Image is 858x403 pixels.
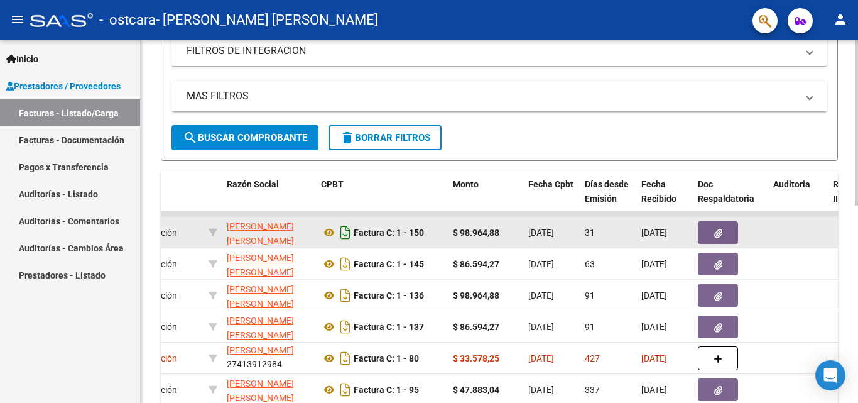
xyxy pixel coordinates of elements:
[641,179,676,204] span: Fecha Recibido
[227,316,294,340] span: [PERSON_NAME] [PERSON_NAME]
[528,179,573,189] span: Fecha Cpbt
[453,353,499,363] strong: $ 33.578,25
[354,385,419,395] strong: Factura C: 1 - 95
[585,259,595,269] span: 63
[354,259,424,269] strong: Factura C: 1 - 145
[641,385,667,395] span: [DATE]
[641,322,667,332] span: [DATE]
[354,353,419,363] strong: Factura C: 1 - 80
[585,290,595,301] span: 91
[636,171,693,226] datatable-header-cell: Fecha Recibido
[354,322,424,332] strong: Factura C: 1 - 137
[585,385,600,395] span: 337
[641,259,667,269] span: [DATE]
[453,385,499,395] strong: $ 47.883,04
[187,89,797,103] mat-panel-title: MAS FILTROS
[227,251,311,277] div: 27413912984
[453,259,499,269] strong: $ 86.594,27
[585,353,600,363] span: 427
[227,345,311,372] div: 27413912984
[337,317,354,337] i: Descargar documento
[528,353,554,363] span: [DATE]
[187,44,797,58] mat-panel-title: FILTROS DE INTEGRACION
[523,171,580,226] datatable-header-cell: Fecha Cpbt
[528,322,554,332] span: [DATE]
[227,221,294,246] span: [PERSON_NAME] [PERSON_NAME]
[641,290,667,301] span: [DATE]
[528,228,554,238] span: [DATE]
[227,282,311,309] div: 27413912984
[183,132,307,143] span: Buscar Comprobante
[119,171,204,226] datatable-header-cell: Area
[453,228,499,238] strong: $ 98.964,88
[337,223,354,243] i: Descargar documento
[768,171,828,226] datatable-header-cell: Auditoria
[528,385,554,395] span: [DATE]
[698,179,754,204] span: Doc Respaldatoria
[183,130,198,145] mat-icon: search
[340,130,355,145] mat-icon: delete
[222,171,316,226] datatable-header-cell: Razón Social
[321,179,344,189] span: CPBT
[316,171,448,226] datatable-header-cell: CPBT
[585,228,595,238] span: 31
[6,79,121,93] span: Prestadores / Proveedores
[585,179,629,204] span: Días desde Emisión
[585,322,595,332] span: 91
[227,219,311,246] div: 27413912984
[773,179,810,189] span: Auditoria
[580,171,636,226] datatable-header-cell: Días desde Emisión
[815,360,845,390] div: Open Intercom Messenger
[453,179,479,189] span: Monto
[227,377,311,403] div: 27413912984
[453,322,499,332] strong: $ 86.594,27
[453,290,499,301] strong: $ 98.964,88
[10,12,25,27] mat-icon: menu
[641,228,667,238] span: [DATE]
[337,348,354,368] i: Descargar documento
[528,259,554,269] span: [DATE]
[99,6,156,34] span: - ostcara
[227,284,294,309] span: [PERSON_NAME] [PERSON_NAME]
[641,353,667,363] span: [DATE]
[354,290,424,301] strong: Factura C: 1 - 136
[156,6,378,34] span: - [PERSON_NAME] [PERSON_NAME]
[329,125,442,150] button: Borrar Filtros
[171,36,827,66] mat-expansion-panel-header: FILTROS DE INTEGRACION
[337,380,354,400] i: Descargar documento
[340,132,430,143] span: Borrar Filtros
[227,314,311,340] div: 27413912984
[693,171,768,226] datatable-header-cell: Doc Respaldatoria
[337,285,354,306] i: Descargar documento
[833,12,848,27] mat-icon: person
[337,254,354,274] i: Descargar documento
[227,253,294,277] span: [PERSON_NAME] [PERSON_NAME]
[227,378,294,403] span: [PERSON_NAME] [PERSON_NAME]
[354,228,424,238] strong: Factura C: 1 - 150
[227,179,279,189] span: Razón Social
[6,52,38,66] span: Inicio
[448,171,523,226] datatable-header-cell: Monto
[171,81,827,111] mat-expansion-panel-header: MAS FILTROS
[528,290,554,301] span: [DATE]
[171,125,318,150] button: Buscar Comprobante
